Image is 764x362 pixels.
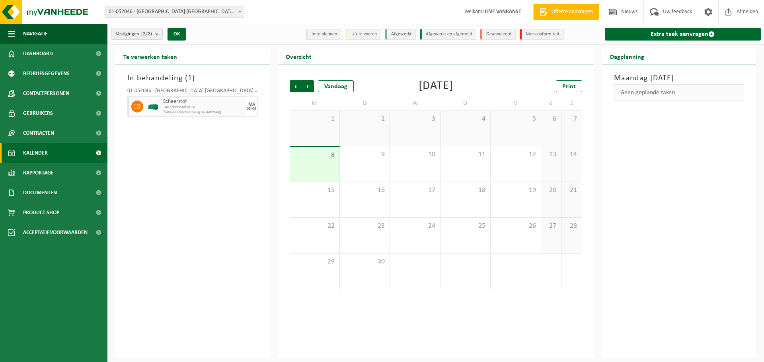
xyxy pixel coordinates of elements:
h3: In behandeling ( ) [127,72,258,84]
span: 20 [545,186,557,195]
span: Product Shop [23,203,59,223]
div: Geen geplande taken [614,84,745,101]
li: Uit te voeren [345,29,381,40]
span: 5 [495,115,536,124]
span: Kalender [23,143,48,163]
span: 17 [394,186,436,195]
span: Volgende [302,80,314,92]
span: 4 [444,115,486,124]
span: 8 [294,151,335,160]
div: Vandaag [318,80,354,92]
span: 25 [444,222,486,230]
span: 13 [545,150,557,159]
span: Transport heen en terug op aanvraag [163,110,244,114]
td: D [340,96,390,110]
button: OK [168,28,186,41]
td: W [390,96,440,110]
h3: Maandag [DATE] [614,72,745,84]
div: 08/09 [247,107,256,111]
span: Dashboard [23,44,53,64]
a: Offerte aanvragen [533,4,599,20]
span: Offerte aanvragen [550,8,595,16]
span: Acceptatievoorwaarden [23,223,88,242]
span: 26 [495,222,536,230]
span: Contactpersonen [23,83,69,103]
li: In te plannen [306,29,341,40]
span: T40 scheerstof nr 10 [163,105,244,110]
h2: Te verwerken taken [115,48,185,64]
span: Rapportage [23,163,54,183]
span: 2 [344,115,386,124]
span: Documenten [23,183,57,203]
li: Afgewerkt [385,29,416,40]
span: 7 [565,115,577,124]
span: Gebruikers [23,103,53,123]
span: 3 [394,115,436,124]
td: D [440,96,491,110]
td: Z [541,96,561,110]
span: 16 [344,186,386,195]
span: Print [562,83,576,90]
div: [DATE] [419,80,453,92]
span: 1 [294,115,335,124]
span: Vorige [290,80,302,92]
count: (2/2) [141,31,152,37]
span: 11 [444,150,486,159]
li: Afgewerkt en afgemeld [420,29,476,40]
td: M [290,96,340,110]
span: 01-052046 - SAINT-GOBAIN ADFORS BELGIUM - BUGGENHOUT [105,6,244,18]
td: V [491,96,541,110]
span: 27 [545,222,557,230]
span: 30 [344,257,386,266]
li: Non-conformiteit [520,29,564,40]
span: 22 [294,222,335,230]
a: Extra taak aanvragen [605,28,761,41]
span: 15 [294,186,335,195]
div: 01-052046 - [GEOGRAPHIC_DATA] [GEOGRAPHIC_DATA] [GEOGRAPHIC_DATA] - [GEOGRAPHIC_DATA] [127,88,258,96]
span: Bedrijfsgegevens [23,64,70,83]
span: 24 [394,222,436,230]
span: 12 [495,150,536,159]
span: 10 [394,150,436,159]
span: 28 [565,222,577,230]
div: MA [248,102,255,107]
span: 01-052046 - SAINT-GOBAIN ADFORS BELGIUM - BUGGENHOUT [105,6,244,17]
span: Scheerstof [163,99,244,105]
span: 29 [294,257,335,266]
span: 18 [444,186,486,195]
button: Vestigingen(2/2) [111,28,163,40]
span: 1 [188,74,192,82]
span: 19 [495,186,536,195]
span: Vestigingen [116,28,152,40]
span: 21 [565,186,577,195]
a: Print [556,80,582,92]
span: Contracten [23,123,54,143]
span: 6 [545,115,557,124]
span: 9 [344,150,386,159]
h2: Overzicht [278,48,320,64]
td: Z [561,96,582,110]
span: 23 [344,222,386,230]
span: 14 [565,150,577,159]
img: HK-XT-40-GN-00 [147,104,159,110]
span: Navigatie [23,24,48,44]
strong: LIEVE VANRANST [482,9,521,15]
li: Geannuleerd [480,29,516,40]
h2: Dagplanning [602,48,652,64]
